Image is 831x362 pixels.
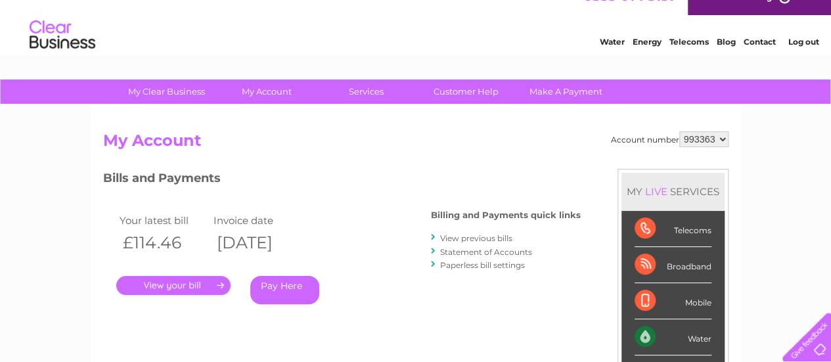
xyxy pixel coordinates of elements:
a: View previous bills [440,233,512,243]
div: Clear Business is a trading name of Verastar Limited (registered in [GEOGRAPHIC_DATA] No. 3667643... [106,7,727,64]
a: Blog [717,56,736,66]
th: [DATE] [210,229,305,256]
th: £114.46 [116,229,211,256]
a: Log out [788,56,819,66]
a: My Clear Business [112,79,221,104]
a: Telecoms [669,56,709,66]
div: Telecoms [635,211,711,247]
a: . [116,276,231,295]
div: MY SERVICES [621,173,725,210]
td: Invoice date [210,212,305,229]
a: Customer Help [412,79,520,104]
a: My Account [212,79,321,104]
a: Water [600,56,625,66]
a: Pay Here [250,276,319,304]
div: LIVE [642,185,670,198]
div: Water [635,319,711,355]
div: Mobile [635,283,711,319]
a: Make A Payment [512,79,620,104]
h4: Billing and Payments quick links [431,210,581,220]
a: Energy [633,56,662,66]
img: logo.png [29,34,96,74]
div: Broadband [635,247,711,283]
a: Paperless bill settings [440,260,525,270]
a: Services [312,79,420,104]
a: 0333 014 3131 [583,7,674,23]
h2: My Account [103,131,729,156]
a: Contact [744,56,776,66]
div: Account number [611,131,729,147]
a: Statement of Accounts [440,247,532,257]
td: Your latest bill [116,212,211,229]
h3: Bills and Payments [103,169,581,192]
